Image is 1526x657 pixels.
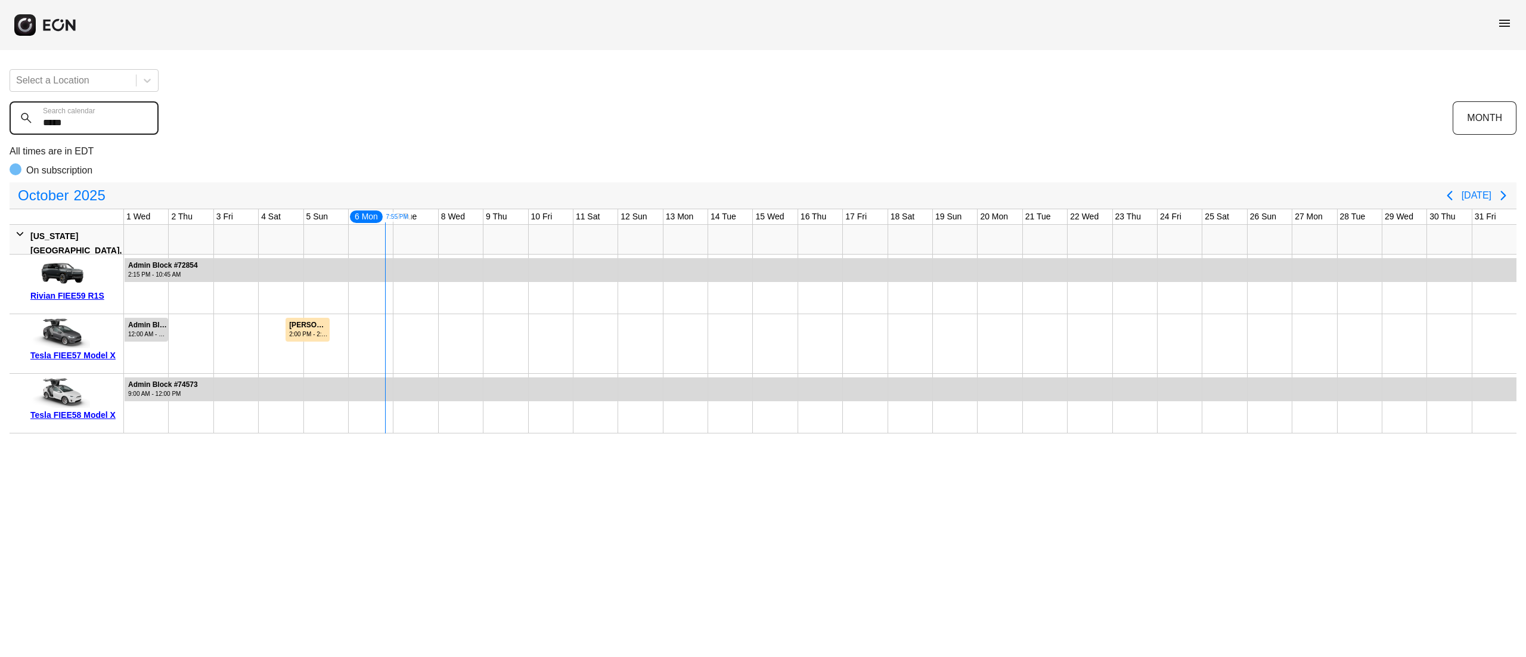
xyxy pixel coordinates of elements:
[214,209,235,224] div: 3 Fri
[26,163,92,178] p: On subscription
[1248,209,1279,224] div: 26 Sun
[128,261,198,270] div: Admin Block #72854
[618,209,649,224] div: 12 Sun
[285,314,330,342] div: Rented for 1 days by Justin Gonzalez Current status is billable
[11,184,113,207] button: October2025
[1113,209,1143,224] div: 23 Thu
[259,209,283,224] div: 4 Sat
[128,321,167,330] div: Admin Block #76184
[15,184,71,207] span: October
[128,270,198,279] div: 2:15 PM - 10:45 AM
[1023,209,1053,224] div: 21 Tue
[483,209,510,224] div: 9 Thu
[124,374,1517,401] div: Rented for 120 days by Admin Block Current status is rental
[1292,209,1325,224] div: 27 Mon
[798,209,829,224] div: 16 Thu
[1068,209,1101,224] div: 22 Wed
[1202,209,1231,224] div: 25 Sat
[30,318,90,348] img: car
[708,209,739,224] div: 14 Tue
[289,330,328,339] div: 2:00 PM - 2:00 PM
[10,144,1516,159] p: All times are in EDT
[933,209,964,224] div: 19 Sun
[529,209,555,224] div: 10 Fri
[30,229,122,272] div: [US_STATE][GEOGRAPHIC_DATA], [GEOGRAPHIC_DATA]
[1158,209,1184,224] div: 24 Fri
[978,209,1010,224] div: 20 Mon
[30,259,90,289] img: car
[128,330,167,339] div: 12:00 AM - 12:00 AM
[30,289,119,303] div: Rivian FIEE59 R1S
[1453,101,1516,135] button: MONTH
[888,209,917,224] div: 18 Sat
[71,184,107,207] span: 2025
[289,321,328,330] div: [PERSON_NAME] #76372
[169,209,195,224] div: 2 Thu
[1472,209,1499,224] div: 31 Fri
[393,209,419,224] div: 7 Tue
[1427,209,1457,224] div: 30 Thu
[439,209,467,224] div: 8 Wed
[128,389,198,398] div: 9:00 AM - 12:00 PM
[1491,184,1515,207] button: Next page
[1462,185,1491,206] button: [DATE]
[1497,16,1512,30] span: menu
[843,209,869,224] div: 17 Fri
[753,209,786,224] div: 15 Wed
[124,255,1517,282] div: Rented for 143 days by Admin Block Current status is rental
[43,106,95,116] label: Search calendar
[124,209,153,224] div: 1 Wed
[30,408,119,422] div: Tesla FIEE58 Model X
[124,314,169,342] div: Rented for 4 days by Admin Block Current status is rental
[1382,209,1416,224] div: 29 Wed
[1338,209,1368,224] div: 28 Tue
[30,378,90,408] img: car
[304,209,331,224] div: 5 Sun
[573,209,602,224] div: 11 Sat
[349,209,384,224] div: 6 Mon
[663,209,696,224] div: 13 Mon
[128,380,198,389] div: Admin Block #74573
[30,348,119,362] div: Tesla FIEE57 Model X
[1438,184,1462,207] button: Previous page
